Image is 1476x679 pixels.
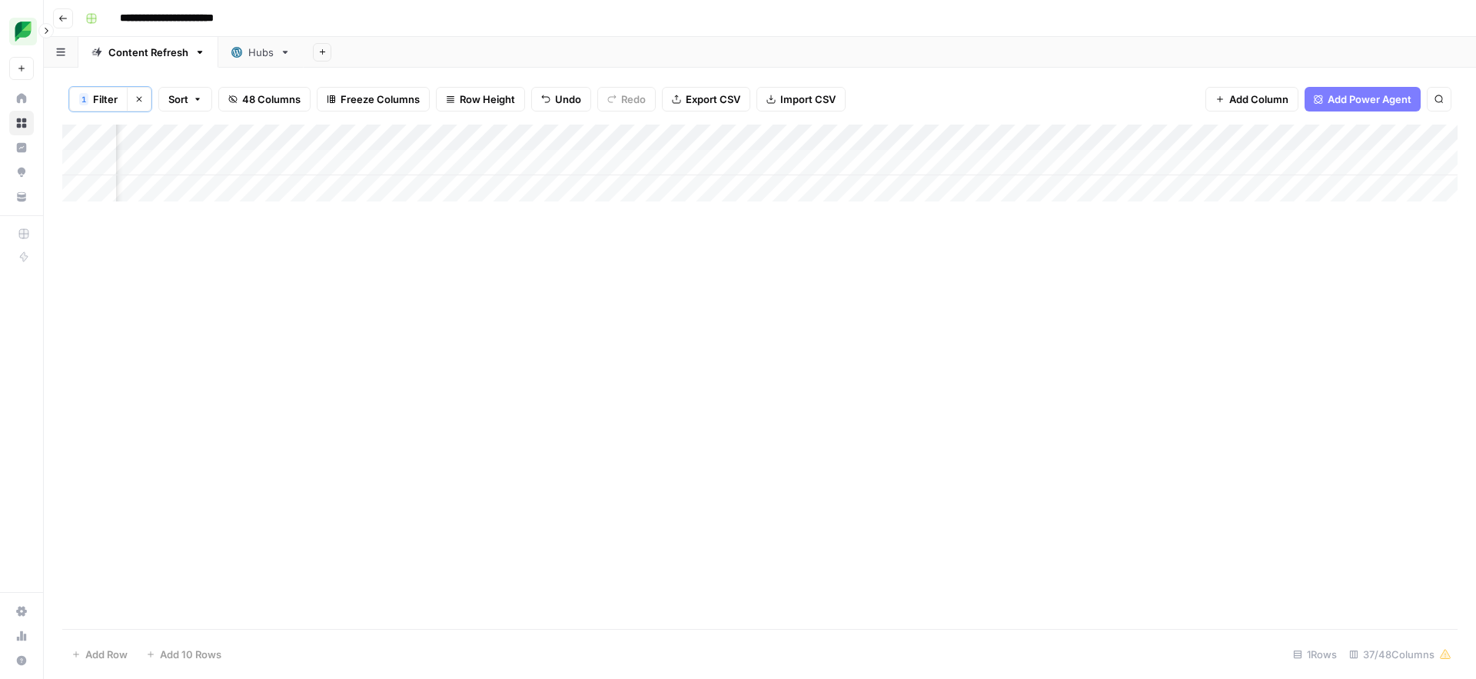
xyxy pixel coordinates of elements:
a: Settings [9,599,34,624]
a: Hubs [218,37,304,68]
button: Workspace: SproutSocial [9,12,34,51]
a: Opportunities [9,160,34,185]
button: Redo [597,87,656,112]
span: Add Column [1229,92,1288,107]
button: Undo [531,87,591,112]
span: Undo [555,92,581,107]
img: SproutSocial Logo [9,18,37,45]
span: Freeze Columns [341,92,420,107]
a: Your Data [9,185,34,209]
button: Import CSV [756,87,846,112]
a: Content Refresh [78,37,218,68]
div: 1 Rows [1287,642,1343,667]
button: Add Power Agent [1305,87,1421,112]
span: Export CSV [686,92,740,107]
span: Add Row [85,647,128,662]
a: Home [9,86,34,111]
a: Usage [9,624,34,648]
button: Help + Support [9,648,34,673]
a: Insights [9,135,34,160]
span: Add 10 Rows [160,647,221,662]
button: Export CSV [662,87,750,112]
span: Filter [93,92,118,107]
button: Row Height [436,87,525,112]
span: Add Power Agent [1328,92,1411,107]
a: Browse [9,111,34,135]
button: Add Row [62,642,137,667]
div: 37/48 Columns [1343,642,1458,667]
button: 1Filter [69,87,127,112]
span: 1 [81,93,86,105]
button: 48 Columns [218,87,311,112]
button: Add Column [1205,87,1298,112]
div: 1 [79,93,88,105]
span: Import CSV [780,92,836,107]
span: Sort [168,92,188,107]
button: Add 10 Rows [137,642,231,667]
span: Redo [621,92,646,107]
span: 48 Columns [242,92,301,107]
button: Freeze Columns [317,87,430,112]
div: Hubs [248,45,274,60]
button: Sort [158,87,212,112]
span: Row Height [460,92,515,107]
div: Content Refresh [108,45,188,60]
